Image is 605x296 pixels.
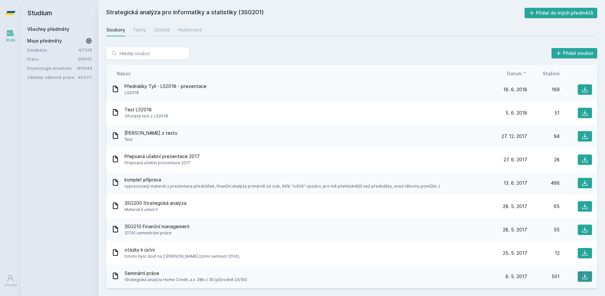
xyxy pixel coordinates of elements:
div: 501 [527,273,560,280]
div: Učitelé [154,27,170,33]
div: 169 [527,86,560,93]
span: 27/30 semestrální práce [125,230,190,236]
a: Soubory [106,23,125,36]
a: Uživatel [1,271,19,291]
span: 5. 6. 2018 [505,110,527,116]
a: 4SA111 [78,75,92,80]
a: Právo [27,56,78,62]
h2: Strategická analýza pro informatiky a statistiky (3SG201) [106,8,525,18]
button: Přidat soubor [552,48,598,58]
span: 27. 6. 2017 [504,156,527,163]
a: 2PR101 [78,56,92,62]
a: Databáze [27,47,78,53]
span: Datum [507,70,522,77]
button: Datum [507,70,527,77]
button: Přidat do mých předmětů [525,8,598,18]
span: Přepsaná učební prezentace 2017 [125,160,200,166]
span: Přepsaná učební prezentace 2017 [125,153,200,160]
span: otázky k ústní [125,247,240,253]
span: 3SG200 Strategická analýza [125,200,186,206]
span: Materiál k učení II [125,206,186,213]
span: 3SG210 Finanční management [125,223,190,230]
span: Přednášky Tyll - LS2018 - prezentace [125,83,207,90]
span: 6. 5. 2017 [505,273,527,280]
div: Testy [133,27,146,33]
div: 94 [527,133,560,140]
span: 25. 5. 2017 [503,250,527,256]
span: Test [125,136,177,143]
div: Hodnocení [178,27,202,33]
button: Stažení [543,70,560,77]
span: Ofocený test z LS2018 [125,113,168,119]
a: Psychologie kreativity [27,65,77,71]
div: 28 [527,156,560,163]
a: Testy [133,23,146,36]
span: 18. 6. 2018 [503,86,527,93]
div: Uživatel [4,283,17,288]
span: 13. 6. 2017 [504,180,527,186]
a: Učitelé [154,23,170,36]
div: 466 [527,180,560,186]
div: 12 [527,250,560,256]
a: Study [1,26,19,46]
button: Název [117,70,131,77]
span: Seminární práce [125,270,247,277]
span: Strategická analýza Home Credit, a.s. 28b z 30 (původně 23/30) [125,277,247,283]
div: 65 [527,203,560,210]
span: Test LS2018 [125,106,168,113]
span: 27. 12. 2017 [502,133,527,140]
a: 3PS443 [77,66,92,71]
div: 55 [527,227,560,233]
div: 51 [527,110,560,116]
span: komplet příprava [125,177,440,183]
span: Moje předměty [27,38,62,44]
span: 28. 5. 2017 [503,203,527,210]
a: Hodnocení [178,23,202,36]
input: Hledej soubor [106,47,189,60]
a: Všechny předměty [27,26,69,32]
span: vypracovaný materiál z prezentace přednášek, finanční analýza primárně ze cvik, 99% "ručně" opsán... [125,183,440,190]
a: 4IT218 [78,47,92,53]
a: Základy odborné práce [27,74,78,80]
span: [PERSON_NAME] z testu [125,130,177,136]
span: 28. 5. 2017 [503,227,527,233]
span: LS2018 [125,90,207,96]
span: tohoto bylo dost na 2 [PERSON_NAME] (zimní semestr 2016), [125,253,240,260]
div: Soubory [106,27,125,33]
div: Study [6,38,15,43]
